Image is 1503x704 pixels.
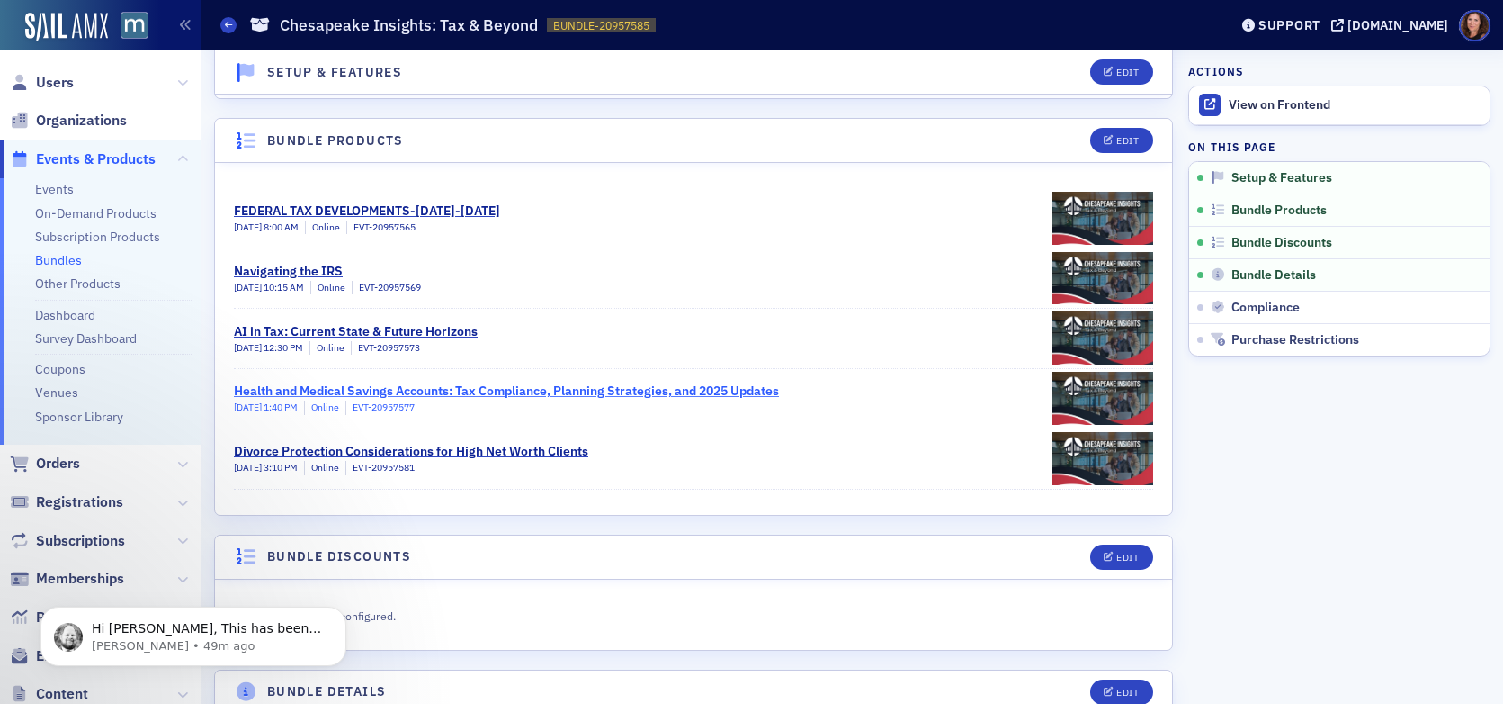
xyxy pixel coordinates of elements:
[1231,203,1327,219] span: Bundle Products
[1116,68,1139,77] div: Edit
[309,341,344,356] div: Online
[10,646,143,666] a: Email Marketing
[234,461,264,474] span: [DATE]
[10,149,156,169] a: Events & Products
[264,461,298,474] span: 3:10 PM
[36,531,125,551] span: Subscriptions
[267,131,404,150] h4: Bundle Products
[264,401,298,413] span: 1:40 PM
[35,229,160,245] a: Subscription Products
[10,492,123,512] a: Registrations
[1229,97,1481,113] div: View on Frontend
[10,531,125,551] a: Subscriptions
[10,454,80,474] a: Orders
[36,492,123,512] span: Registrations
[345,401,415,415] div: EVT-20957577
[553,18,649,33] span: BUNDLE-20957585
[345,461,415,475] div: EVT-20957581
[280,14,538,36] h1: Chesapeake Insights: Tax & Beyond
[234,281,264,293] span: [DATE]
[1090,128,1152,153] button: Edit
[234,401,264,413] span: [DATE]
[1231,235,1332,251] span: Bundle Discounts
[35,384,78,401] a: Venues
[352,281,421,295] div: EVT-20957569
[10,111,127,131] a: Organizations
[35,205,157,221] a: On-Demand Products
[234,605,838,625] div: No Bundle Discounts configured.
[10,684,88,704] a: Content
[267,547,411,566] h4: Bundle Discounts
[1258,17,1320,33] div: Support
[108,12,148,42] a: View Homepage
[35,409,123,425] a: Sponsor Library
[351,341,420,356] div: EVT-20957573
[10,73,74,93] a: Users
[234,248,1153,308] a: Navigating the IRS[DATE] 10:15 AMOnlineEVT-20957569
[35,330,137,347] a: Survey Dashboard
[267,63,402,82] h4: Setup & Features
[234,341,264,354] span: [DATE]
[234,262,421,281] div: Navigating the IRS
[1231,300,1300,316] span: Compliance
[234,382,779,401] div: Health and Medical Savings Accounts: Tax Compliance, Planning Strategies, and 2025 Updates
[10,608,87,627] a: Reports
[304,461,339,475] div: Online
[234,429,1153,489] a: Divorce Protection Considerations for High Net Worth Clients[DATE] 3:10 PMOnlineEVT-20957581
[1188,139,1490,155] h4: On this page
[1347,17,1448,33] div: [DOMAIN_NAME]
[36,454,80,474] span: Orders
[1231,332,1359,348] span: Purchase Restrictions
[36,149,156,169] span: Events & Products
[1116,553,1139,563] div: Edit
[234,202,500,221] div: FEDERAL TAX DEVELOPMENTS-[DATE]-[DATE]
[234,369,1153,429] a: Health and Medical Savings Accounts: Tax Compliance, Planning Strategies, and 2025 Updates[DATE] ...
[234,309,1153,368] a: AI in Tax: Current State & Future Horizons[DATE] 12:30 PMOnlineEVT-20957573
[35,181,74,197] a: Events
[234,442,588,461] div: Divorce Protection Considerations for High Net Worth Clients
[264,281,304,293] span: 10:15 AM
[234,322,478,341] div: AI in Tax: Current State & Future Horizons
[305,221,340,235] div: Online
[1116,136,1139,146] div: Edit
[10,569,124,589] a: Memberships
[1231,267,1316,284] span: Bundle Details
[234,221,264,233] span: [DATE]
[264,221,299,233] span: 8:00 AM
[35,361,85,377] a: Coupons
[1090,59,1152,85] button: Edit
[35,252,82,268] a: Bundles
[25,13,108,41] img: SailAMX
[304,401,339,415] div: Online
[1459,10,1490,41] span: Profile
[1331,19,1454,32] button: [DOMAIN_NAME]
[36,73,74,93] span: Users
[1188,63,1244,79] h4: Actions
[1090,545,1152,570] button: Edit
[36,111,127,131] span: Organizations
[1189,86,1490,124] a: View on Frontend
[1116,688,1139,698] div: Edit
[35,275,121,292] a: Other Products
[264,341,303,354] span: 12:30 PM
[35,307,95,323] a: Dashboard
[234,188,1153,248] a: FEDERAL TAX DEVELOPMENTS-[DATE]-[DATE][DATE] 8:00 AMOnlineEVT-20957565
[346,221,416,235] div: EVT-20957565
[13,569,373,695] iframe: Intercom notifications message
[121,12,148,40] img: SailAMX
[310,281,345,295] div: Online
[1231,170,1332,186] span: Setup & Features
